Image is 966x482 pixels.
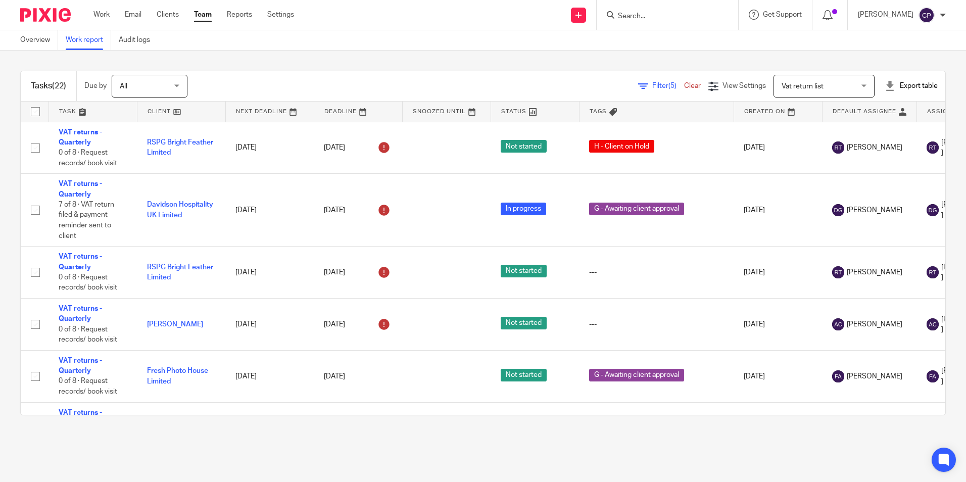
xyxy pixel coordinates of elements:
td: [DATE] [225,247,314,299]
a: RSPG Bright Feather Limited [147,264,213,281]
a: VAT returns - Quarterly [59,129,102,146]
span: Filter [652,82,684,89]
span: View Settings [722,82,766,89]
a: VAT returns - Quarterly [59,180,102,198]
a: [PERSON_NAME] [147,321,203,328]
div: [DATE] [324,316,392,332]
img: svg%3E [927,266,939,278]
input: Search [617,12,708,21]
p: Due by [84,81,107,91]
td: [DATE] [734,402,822,454]
span: 0 of 8 · Request records/ book visit [59,274,117,292]
a: Audit logs [119,30,158,50]
span: Tags [590,109,607,114]
span: Not started [501,140,547,153]
a: Clear [684,82,701,89]
td: [DATE] [225,350,314,402]
a: RSPG Bright Feather Limited [147,139,213,156]
span: Get Support [763,11,802,18]
img: svg%3E [832,370,844,382]
a: VAT returns - Quarterly [59,357,102,374]
h1: Tasks [31,81,66,91]
img: svg%3E [927,370,939,382]
td: [DATE] [734,122,822,174]
span: In progress [501,203,546,215]
span: [PERSON_NAME] [847,142,902,153]
span: [PERSON_NAME] [847,267,902,277]
span: [PERSON_NAME] [847,371,902,381]
span: 0 of 8 · Request records/ book visit [59,326,117,344]
img: svg%3E [832,204,844,216]
img: svg%3E [832,141,844,154]
span: Not started [501,265,547,277]
a: VAT returns - Quarterly [59,409,102,426]
td: [DATE] [225,299,314,351]
span: [PERSON_NAME] [847,205,902,215]
a: Overview [20,30,58,50]
img: Pixie [20,8,71,22]
a: Work report [66,30,111,50]
a: Reports [227,10,252,20]
span: Vat return list [782,83,824,90]
td: [DATE] [225,402,314,454]
div: [DATE] [324,264,392,280]
span: Not started [501,317,547,329]
span: 7 of 8 · VAT return filed & payment reminder sent to client [59,201,114,239]
td: [DATE] [734,247,822,299]
span: G - Awaiting client approval [589,203,684,215]
div: --- [589,319,723,329]
td: [DATE] [734,350,822,402]
td: [DATE] [734,299,822,351]
span: [PERSON_NAME] [847,319,902,329]
a: Fresh Photo House Limited [147,367,208,384]
p: [PERSON_NAME] [858,10,913,20]
img: svg%3E [927,204,939,216]
span: All [120,83,127,90]
a: Team [194,10,212,20]
div: --- [589,267,723,277]
span: 0 of 8 · Request records/ book visit [59,149,117,167]
a: Davidson Hospitality UK Limited [147,201,213,218]
div: Export table [885,81,938,91]
img: svg%3E [832,318,844,330]
img: svg%3E [927,141,939,154]
span: Not started [501,369,547,381]
td: [DATE] [225,174,314,247]
div: [DATE] [324,139,392,156]
div: [DATE] [324,202,392,218]
span: (5) [668,82,677,89]
a: Settings [267,10,294,20]
img: svg%3E [832,266,844,278]
span: 0 of 8 · Request records/ book visit [59,378,117,396]
a: Clients [157,10,179,20]
a: Work [93,10,110,20]
span: H - Client on Hold [589,140,654,153]
span: G - Awaiting client approval [589,369,684,381]
img: svg%3E [919,7,935,23]
td: [DATE] [225,122,314,174]
td: [DATE] [734,174,822,247]
img: svg%3E [927,318,939,330]
a: Email [125,10,141,20]
a: VAT returns - Quarterly [59,305,102,322]
a: VAT returns - Quarterly [59,253,102,270]
div: [DATE] [324,371,392,381]
span: (22) [52,82,66,90]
